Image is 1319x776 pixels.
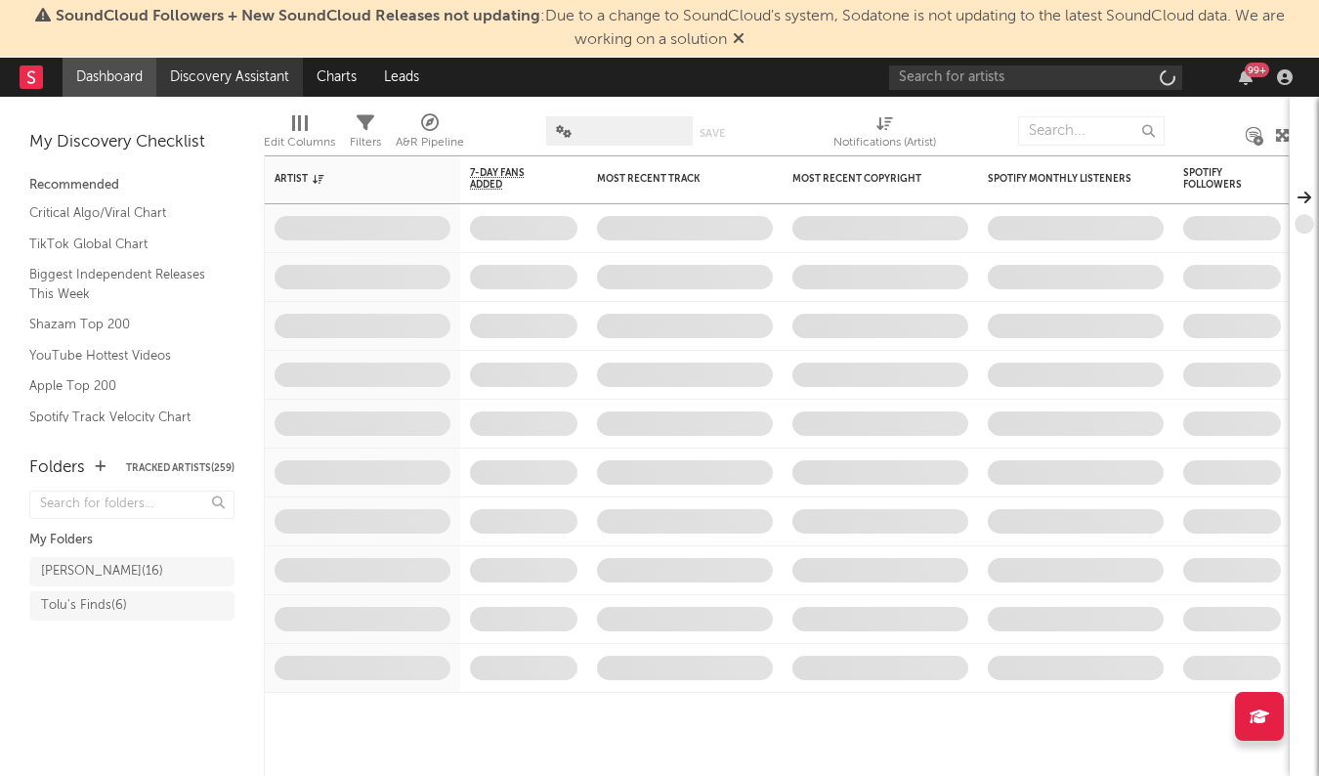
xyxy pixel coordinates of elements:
div: A&R Pipeline [396,107,464,163]
div: Edit Columns [264,107,335,163]
input: Search for folders... [29,491,234,519]
div: My Discovery Checklist [29,131,234,154]
div: 99 + [1245,63,1269,77]
div: [PERSON_NAME] ( 16 ) [41,560,163,583]
a: Critical Algo/Viral Chart [29,202,215,224]
span: Dismiss [733,32,745,48]
a: Dashboard [63,58,156,97]
input: Search for artists [889,65,1182,90]
a: Tolu's Finds(6) [29,591,234,621]
button: Save [700,128,725,139]
div: Edit Columns [264,131,335,154]
div: Notifications (Artist) [833,131,936,154]
div: Tolu's Finds ( 6 ) [41,594,127,618]
div: Notifications (Artist) [833,107,936,163]
span: : Due to a change to SoundCloud's system, Sodatone is not updating to the latest SoundCloud data.... [56,9,1285,48]
div: My Folders [29,529,234,552]
input: Search... [1018,116,1165,146]
span: SoundCloud Followers + New SoundCloud Releases not updating [56,9,540,24]
a: Discovery Assistant [156,58,303,97]
div: Folders [29,456,85,480]
div: Artist [275,173,421,185]
a: Shazam Top 200 [29,314,215,335]
div: Most Recent Track [597,173,744,185]
a: Leads [370,58,433,97]
div: Filters [350,107,381,163]
a: [PERSON_NAME](16) [29,557,234,586]
a: YouTube Hottest Videos [29,345,215,366]
div: Recommended [29,174,234,197]
div: A&R Pipeline [396,131,464,154]
button: 99+ [1239,69,1253,85]
a: Spotify Track Velocity Chart [29,407,215,428]
a: Biggest Independent Releases This Week [29,264,215,304]
a: Apple Top 200 [29,375,215,397]
span: 7-Day Fans Added [470,167,548,191]
div: Most Recent Copyright [792,173,939,185]
div: Spotify Followers [1183,167,1252,191]
a: TikTok Global Chart [29,234,215,255]
button: Tracked Artists(259) [126,463,234,473]
div: Spotify Monthly Listeners [988,173,1134,185]
a: Charts [303,58,370,97]
div: Filters [350,131,381,154]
